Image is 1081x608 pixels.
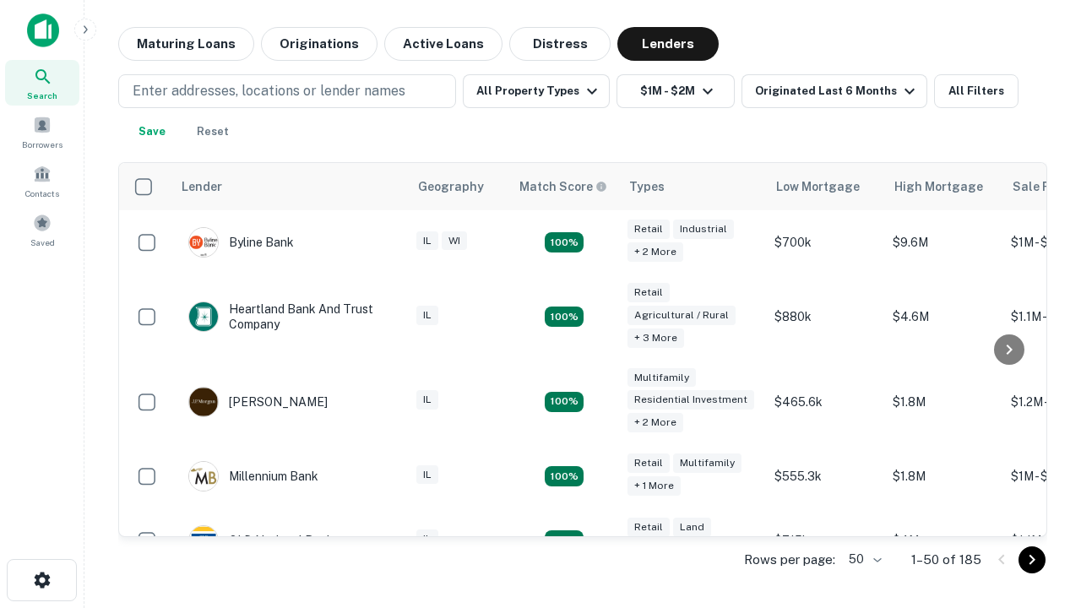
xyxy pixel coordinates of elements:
th: Types [619,163,766,210]
div: + 2 more [627,242,683,262]
div: Low Mortgage [776,176,860,197]
button: All Property Types [463,74,610,108]
div: Geography [418,176,484,197]
img: picture [189,302,218,331]
button: $1M - $2M [617,74,735,108]
button: Go to next page [1019,546,1046,573]
button: Active Loans [384,27,502,61]
div: Retail [627,453,670,473]
div: IL [416,231,438,251]
img: picture [189,228,218,257]
p: Enter addresses, locations or lender names [133,81,405,101]
button: All Filters [934,74,1019,108]
div: IL [416,390,438,410]
button: Originations [261,27,378,61]
div: 50 [842,547,884,572]
a: Search [5,60,79,106]
button: Enter addresses, locations or lender names [118,74,456,108]
img: picture [189,462,218,491]
img: picture [189,388,218,416]
div: Industrial [673,220,734,239]
button: Maturing Loans [118,27,254,61]
div: Matching Properties: 17, hasApolloMatch: undefined [545,307,584,327]
td: $465.6k [766,360,884,445]
div: Retail [627,518,670,537]
div: Capitalize uses an advanced AI algorithm to match your search with the best lender. The match sco... [519,177,607,196]
button: Reset [186,115,240,149]
div: Residential Investment [627,390,754,410]
td: $715k [766,508,884,573]
a: Contacts [5,158,79,204]
div: IL [416,529,438,549]
div: Multifamily [673,453,741,473]
div: OLD National Bank [188,525,334,556]
span: Saved [30,236,55,249]
h6: Match Score [519,177,604,196]
p: 1–50 of 185 [911,550,981,570]
div: Land [673,518,711,537]
td: $9.6M [884,210,1002,274]
div: Lender [182,176,222,197]
div: Agricultural / Rural [627,306,736,325]
div: Millennium Bank [188,461,318,491]
p: Rows per page: [744,550,835,570]
div: IL [416,465,438,485]
div: Byline Bank [188,227,294,258]
div: High Mortgage [894,176,983,197]
div: Matching Properties: 18, hasApolloMatch: undefined [545,530,584,551]
span: Contacts [25,187,59,200]
td: $4.6M [884,274,1002,360]
a: Borrowers [5,109,79,155]
div: Heartland Bank And Trust Company [188,301,391,332]
div: + 2 more [627,413,683,432]
img: picture [189,526,218,555]
span: Borrowers [22,138,62,151]
div: + 3 more [627,328,684,348]
iframe: Chat Widget [997,473,1081,554]
td: $1.8M [884,444,1002,508]
td: $4M [884,508,1002,573]
th: Geography [408,163,509,210]
th: High Mortgage [884,163,1002,210]
div: Matching Properties: 20, hasApolloMatch: undefined [545,232,584,252]
button: Lenders [617,27,719,61]
div: Matching Properties: 16, hasApolloMatch: undefined [545,466,584,486]
th: Capitalize uses an advanced AI algorithm to match your search with the best lender. The match sco... [509,163,619,210]
div: WI [442,231,467,251]
span: Search [27,89,57,102]
div: Originated Last 6 Months [755,81,920,101]
img: capitalize-icon.png [27,14,59,47]
div: + 1 more [627,476,681,496]
td: $880k [766,274,884,360]
div: Matching Properties: 27, hasApolloMatch: undefined [545,392,584,412]
div: Types [629,176,665,197]
a: Saved [5,207,79,252]
button: Save your search to get updates of matches that match your search criteria. [125,115,179,149]
div: Multifamily [627,368,696,388]
div: [PERSON_NAME] [188,387,328,417]
div: Retail [627,220,670,239]
button: Originated Last 6 Months [741,74,927,108]
th: Lender [171,163,408,210]
td: $555.3k [766,444,884,508]
div: IL [416,306,438,325]
button: Distress [509,27,611,61]
td: $700k [766,210,884,274]
td: $1.8M [884,360,1002,445]
div: Retail [627,283,670,302]
th: Low Mortgage [766,163,884,210]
